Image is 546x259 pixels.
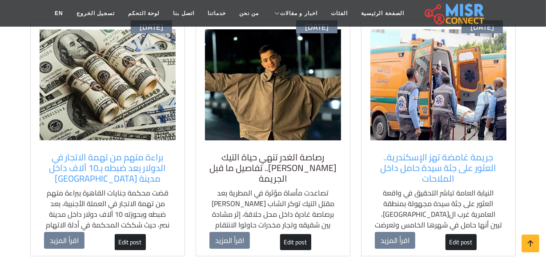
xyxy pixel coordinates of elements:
a: Edit post [115,234,146,250]
img: التيك توكر يوسف شلش ضحية رصاصة غدر في المطرية بعد خلاف بين شقيقه وتجار مخدرات [205,29,341,140]
span: اخبار و مقالات [280,9,317,17]
span: [DATE] [140,22,163,32]
a: لوحة التحكم [121,5,166,22]
span: [DATE] [470,22,494,32]
a: EN [48,5,70,22]
a: رصاصة الغدر تنهي حياة التيك [PERSON_NAME].. تفاصيل ما قبل الجريمة [209,152,337,184]
p: قضت محكمة جنايات القاهرة ببراءة متهم من تهمة الاتجار في العملة الأجنبية، بعد ضبطه وبحوزته 10 آلاف... [44,187,171,241]
a: اخبار و مقالات [265,5,324,22]
span: [DATE] [305,22,329,32]
a: من نحن [233,5,265,22]
a: الصفحة الرئيسية [354,5,411,22]
img: main.misr_connect [425,2,484,24]
a: اقرأ المزيد [209,232,250,249]
a: Edit post [280,234,311,250]
a: اتصل بنا [166,5,201,22]
p: تصاعدت مأساة مؤثرة في المطرية بعد مقتل التيك توكر الشاب [PERSON_NAME] برصاصة غادرة داخل محل حلاقة... [209,187,337,241]
img: موقع العثور على جثة السيدة الحامل داخل الملاحات غرب الإسكندرية [370,29,506,140]
a: تسجيل الخروج [70,5,121,22]
a: اقرأ المزيد [375,232,415,249]
img: محكمة الجنايات تصدر حكمًا ببراءة متهم من تهمة الاتجار في العملة الأجنبية بعد ضبطه بـ10 آلاف دولار... [40,29,176,140]
a: جريمة غامضة تهز الإسكندرية.. العثور على جثة سيدة حامل داخل الملاحات [375,152,502,184]
p: النيابة العامة تباشر التحقيق في واقعة العثور على جثة سيدة مجهولة بمنطقة العامرية غرب ال[GEOGRAPHI... [375,187,502,241]
a: اقرأ المزيد [44,232,84,249]
a: خدماتنا [201,5,233,22]
a: الفئات [324,5,354,22]
a: Edit post [446,234,477,250]
a: براءة متهم من تهمة الاتجار في الدولار بعد ضبطه بـ10 آلاف داخل مدينة [GEOGRAPHIC_DATA] [44,152,171,184]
